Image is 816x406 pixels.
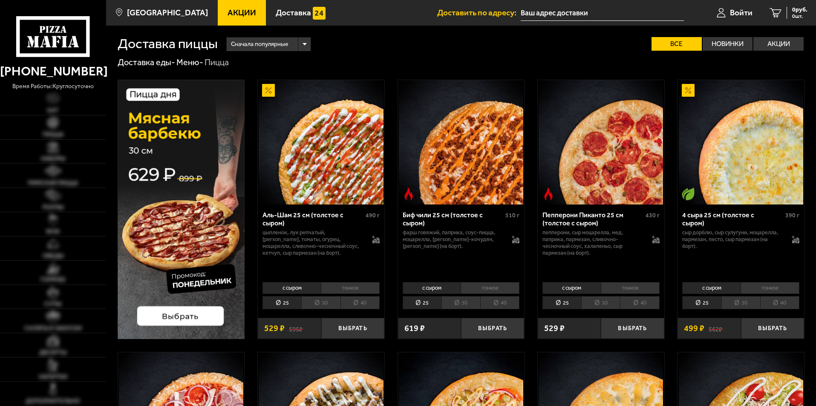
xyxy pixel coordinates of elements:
[792,7,807,13] span: 0 руб.
[403,229,504,250] p: фарш говяжий, паприка, соус-пицца, моцарелла, [PERSON_NAME]-кочудян, [PERSON_NAME] (на борт).
[228,9,256,17] span: Акции
[461,318,524,339] button: Выбрать
[231,36,288,52] span: Сначала популярные
[40,277,66,283] span: Горячее
[127,9,208,17] span: [GEOGRAPHIC_DATA]
[41,156,65,162] span: Наборы
[620,296,659,309] li: 40
[542,211,643,227] div: Пепперони Пиканто 25 см (толстое с сыром)
[301,296,340,309] li: 30
[538,80,664,204] a: Острое блюдоПепперони Пиканто 25 см (толстое с сыром)
[678,80,804,204] a: АкционныйВегетарианское блюдо4 сыра 25 см (толстое с сыром)
[521,5,684,21] input: Ваш адрес доставки
[542,296,581,309] li: 25
[24,325,82,331] span: Салаты и закуски
[399,80,523,204] img: Биф чили 25 см (толстое с сыром)
[682,282,741,294] li: с сыром
[262,296,301,309] li: 25
[366,212,380,219] span: 490 г
[403,296,441,309] li: 25
[118,37,218,51] h1: Доставка пиццы
[262,211,363,227] div: Аль-Шам 25 см (толстое с сыром)
[437,9,521,17] span: Доставить по адресу:
[39,350,66,356] span: Десерты
[684,324,704,333] span: 499 ₽
[43,204,63,210] span: Роллы
[28,180,78,186] span: Римская пицца
[47,108,59,114] span: Хит
[760,296,799,309] li: 40
[403,211,504,227] div: Биф чили 25 см (толстое с сыром)
[601,318,664,339] button: Выбрать
[703,37,753,51] label: Новинки
[276,9,311,17] span: Доставка
[264,324,285,333] span: 529 ₽
[26,398,80,404] span: Дополнительно
[262,282,321,294] li: с сыром
[402,187,415,200] img: Острое блюдо
[709,324,722,333] s: 562 ₽
[480,296,519,309] li: 40
[340,296,380,309] li: 40
[461,282,519,294] li: тонкое
[441,296,480,309] li: 30
[792,14,807,19] span: 0 шт.
[43,253,63,259] span: Обеды
[289,324,303,333] s: 595 ₽
[404,324,425,333] span: 619 ₽
[682,211,783,227] div: 4 сыра 25 см (толстое с сыром)
[741,318,804,339] button: Выбрать
[321,318,384,339] button: Выбрать
[741,282,799,294] li: тонкое
[646,212,660,219] span: 430 г
[542,229,643,256] p: пепперони, сыр Моцарелла, мед, паприка, пармезан, сливочно-чесночный соус, халапеньо, сыр пармеза...
[581,296,620,309] li: 30
[721,296,760,309] li: 30
[601,282,660,294] li: тонкое
[753,37,804,51] label: Акции
[176,57,203,67] a: Меню-
[403,282,461,294] li: с сыром
[682,187,695,200] img: Вегетарианское блюдо
[46,229,60,235] span: WOK
[398,80,525,204] a: Острое блюдоБиф чили 25 см (толстое с сыром)
[542,187,555,200] img: Острое блюдо
[258,80,384,204] a: АкционныйАль-Шам 25 см (толстое с сыром)
[730,9,753,17] span: Войти
[652,37,702,51] label: Все
[262,84,275,97] img: Акционный
[682,229,783,250] p: сыр дорблю, сыр сулугуни, моцарелла, пармезан, песто, сыр пармезан (на борт).
[682,84,695,97] img: Акционный
[682,296,721,309] li: 25
[321,282,380,294] li: тонкое
[679,80,803,204] img: 4 сыра 25 см (толстое с сыром)
[313,7,326,20] img: 15daf4d41897b9f0e9f617042186c801.svg
[205,57,229,68] div: Пицца
[505,212,519,219] span: 510 г
[539,80,663,204] img: Пепперони Пиканто 25 см (толстое с сыром)
[785,212,799,219] span: 390 г
[259,80,383,204] img: Аль-Шам 25 см (толстое с сыром)
[44,301,61,307] span: Супы
[39,374,67,380] span: Напитки
[544,324,565,333] span: 529 ₽
[542,282,601,294] li: с сыром
[118,57,175,67] a: Доставка еды-
[262,229,363,256] p: цыпленок, лук репчатый, [PERSON_NAME], томаты, огурец, моцарелла, сливочно-чесночный соус, кетчуп...
[43,132,63,138] span: Пицца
